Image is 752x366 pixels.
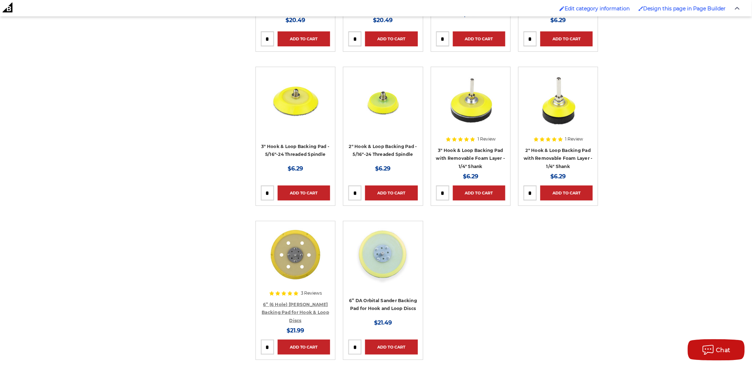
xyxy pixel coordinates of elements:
span: $6.29 [463,173,478,180]
button: Chat [688,339,745,361]
a: Add to Cart [278,185,330,200]
a: Add to Cart [540,31,593,46]
a: 6” DA Orbital Sander Backing Pad for Hook and Loop Discs [349,298,417,311]
a: 2-inch yellow sanding pad with black foam layer and versatile 1/4-inch shank/spindle for precisio... [524,72,593,141]
span: $20.49 [286,17,305,24]
span: Design this page in Page Builder [644,5,726,12]
img: Close Admin Bar [735,7,740,10]
img: 6” DA Orbital Sander Backing Pad for Hook and Loop Discs [354,226,412,283]
a: Add to Cart [365,185,418,200]
img: 2-inch yellow sanding pad with black foam layer and versatile 1/4-inch shank/spindle for precisio... [530,72,587,129]
span: $21.49 [374,319,392,326]
span: $21.99 [287,327,304,334]
span: $6.29 [375,165,391,172]
a: 2" Hook & Loop Backing Pad with Removable Foam Layer - 1/4" Shank [524,148,593,169]
span: Chat [716,347,731,354]
a: 3" Hook & Loop Backing Pad - 5/16"-24 Threaded Spindle [261,144,329,157]
a: Add to Cart [453,31,505,46]
span: $20.49 [373,17,393,24]
img: Enabled brush for page builder edit. [639,6,644,11]
img: Enabled brush for category edit [560,6,565,11]
span: $6.29 [551,17,566,24]
a: Add to Cart [365,31,418,46]
a: Add to Cart [278,31,330,46]
a: Enabled brush for page builder edit. Design this page in Page Builder [635,2,730,15]
a: Enabled brush for category edit Edit category information [556,2,634,15]
a: Add to Cart [278,340,330,355]
span: $6.29 [463,11,478,18]
span: $6.29 [551,173,566,180]
a: Add to Cart [540,185,593,200]
a: 2-inch hook and loop backing pad with a 5/16"-24 threaded spindle and tapered edge for precision ... [348,72,418,141]
a: 2" Hook & Loop Backing Pad - 5/16"-24 Threaded Spindle [349,144,417,157]
a: 3-inch Hook & Loop Backing Pad with 5/16"-24 Threaded Spindle for precise and durable sanding too... [261,72,330,141]
a: 6” (6 Hole) [PERSON_NAME] Backing Pad for Hook & Loop Discs [262,302,329,323]
img: 2-inch hook and loop backing pad with a 5/16"-24 threaded spindle and tapered edge for precision ... [354,72,412,129]
span: Edit category information [565,5,630,12]
a: 6” (6 Hole) DA Sander Backing Pad for Hook & Loop Discs [261,226,330,295]
a: Close-up of Empire Abrasives 3-inch hook and loop backing pad with a removable foam layer and 1/4... [436,72,505,141]
span: $6.29 [288,165,303,172]
a: 3" Hook & Loop Backing Pad with Removable Foam Layer - 1/4" Shank [436,148,505,169]
img: 6” (6 Hole) DA Sander Backing Pad for Hook & Loop Discs [267,226,324,283]
a: Add to Cart [453,185,505,200]
a: Add to Cart [365,340,418,355]
a: 6” DA Orbital Sander Backing Pad for Hook and Loop Discs [348,226,418,295]
img: 3-inch Hook & Loop Backing Pad with 5/16"-24 Threaded Spindle for precise and durable sanding too... [267,72,324,129]
img: Close-up of Empire Abrasives 3-inch hook and loop backing pad with a removable foam layer and 1/4... [442,72,499,129]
